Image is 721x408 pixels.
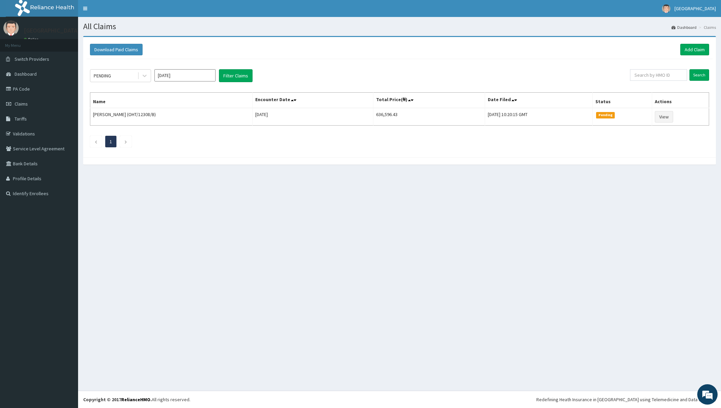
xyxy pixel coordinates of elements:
[662,4,670,13] img: User Image
[253,108,373,126] td: [DATE]
[110,138,112,145] a: Page 1 is your current page
[83,396,152,403] strong: Copyright © 2017 .
[121,396,150,403] a: RelianceHMO
[15,101,28,107] span: Claims
[90,108,253,126] td: [PERSON_NAME] (OHT/12308/B)
[154,69,216,81] input: Select Month and Year
[90,93,253,108] th: Name
[24,27,80,34] p: [GEOGRAPHIC_DATA]
[593,93,652,108] th: Status
[596,112,615,118] span: Pending
[15,116,27,122] span: Tariffs
[219,69,253,82] button: Filter Claims
[253,93,373,108] th: Encounter Date
[94,138,97,145] a: Previous page
[674,5,716,12] span: [GEOGRAPHIC_DATA]
[124,138,127,145] a: Next page
[485,93,593,108] th: Date Filed
[373,108,485,126] td: 636,596.43
[630,69,687,81] input: Search by HMO ID
[689,69,709,81] input: Search
[655,111,673,123] a: View
[15,56,49,62] span: Switch Providers
[3,20,19,36] img: User Image
[652,93,709,108] th: Actions
[671,24,697,30] a: Dashboard
[83,22,716,31] h1: All Claims
[697,24,716,30] li: Claims
[536,396,716,403] div: Redefining Heath Insurance in [GEOGRAPHIC_DATA] using Telemedicine and Data Science!
[94,72,111,79] div: PENDING
[24,37,40,42] a: Online
[373,93,485,108] th: Total Price(₦)
[680,44,709,55] a: Add Claim
[90,44,143,55] button: Download Paid Claims
[485,108,593,126] td: [DATE] 10:20:15 GMT
[15,71,37,77] span: Dashboard
[78,391,721,408] footer: All rights reserved.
